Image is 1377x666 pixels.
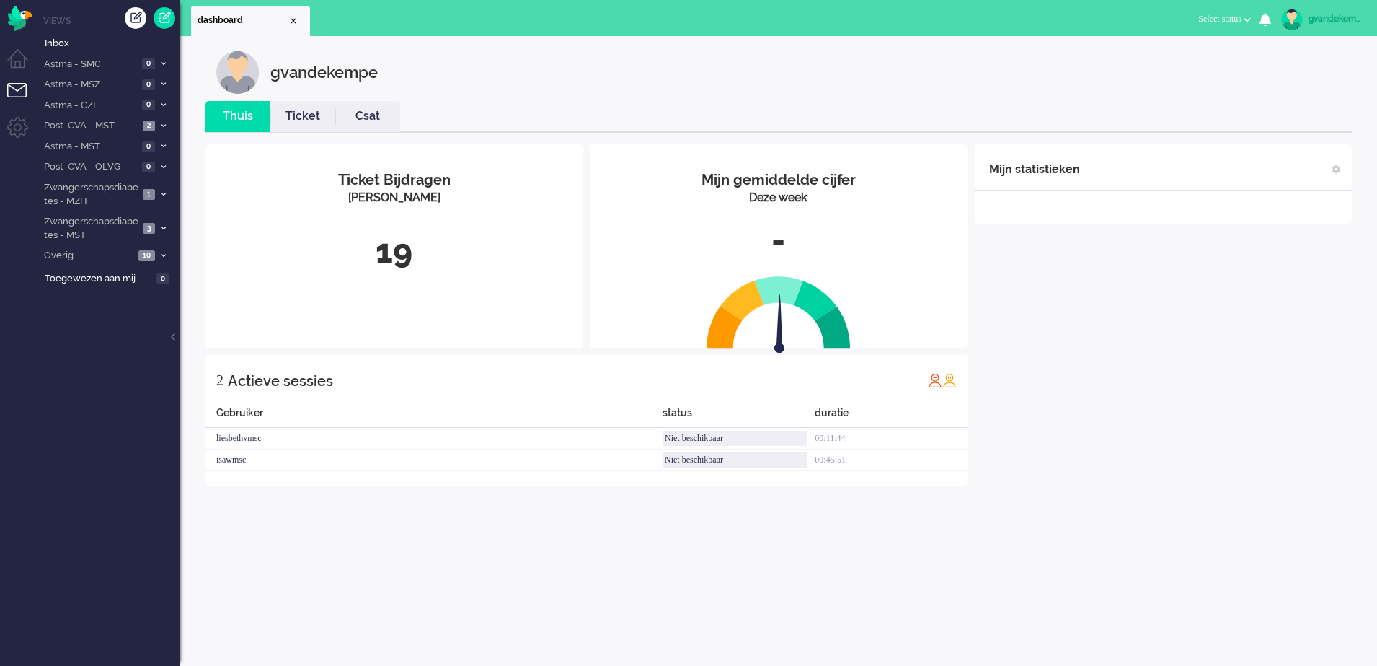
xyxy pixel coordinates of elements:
li: Select status [1190,4,1259,36]
div: 2 [216,366,223,395]
span: Zwangerschapsdiabetes - MST [42,215,138,242]
li: Thuis [205,101,270,132]
img: semi_circle.svg [707,276,851,349]
div: liesbethvmsc [205,428,663,450]
div: Creëer ticket [125,7,146,29]
button: Select status [1190,9,1259,30]
li: Tickets menu [7,83,40,115]
div: Niet beschikbaar [663,452,807,468]
a: Thuis [205,108,270,125]
div: [PERSON_NAME] [216,190,572,206]
div: Actieve sessies [228,367,333,395]
span: 0 [142,58,155,69]
div: 19 [216,228,572,276]
a: Toegewezen aan mij 0 [42,270,180,286]
div: status [663,406,815,428]
li: Views [43,14,180,27]
span: 10 [138,250,155,261]
div: Ticket Bijdragen [216,170,572,190]
div: 00:45:51 [815,450,967,471]
div: Mijn statistieken [989,155,1080,184]
span: 3 [143,223,155,234]
a: Omnidesk [7,9,32,20]
a: Ticket [270,108,335,125]
div: gvandekempe [270,51,378,94]
a: Inbox [42,35,180,51]
li: Ticket [270,101,335,132]
span: Post-CVA - MST [42,119,138,133]
span: 0 [142,162,155,172]
div: Niet beschikbaar [663,431,807,446]
a: gvandekempe [1278,9,1363,30]
img: profile_red.svg [928,373,942,387]
span: dashboard [198,14,288,27]
span: Overig [42,249,134,263]
span: Astma - MSZ [42,78,138,92]
span: 2 [143,121,155,131]
div: Close tab [288,15,299,27]
div: Mijn gemiddelde cijfer [601,170,956,190]
a: Quick Ticket [154,7,175,29]
div: 00:11:44 [815,428,967,450]
img: flow_omnibird.svg [7,6,32,31]
li: Dashboard [191,6,310,36]
span: 0 [142,100,155,110]
div: isawmsc [205,450,663,471]
li: Csat [335,101,400,132]
img: arrow.svg [748,294,810,356]
div: - [601,217,956,265]
span: 0 [156,273,169,284]
span: Post-CVA - OLVG [42,160,138,174]
img: customer.svg [216,51,260,94]
span: Astma - SMC [42,58,138,71]
span: 0 [142,79,155,90]
a: Csat [335,108,400,125]
span: Select status [1198,14,1241,24]
li: Dashboard menu [7,49,40,82]
span: Toegewezen aan mij [45,272,152,286]
div: gvandekempe [1309,12,1363,26]
span: Inbox [45,37,180,51]
span: 0 [142,141,155,152]
img: avatar [1281,9,1303,30]
div: Deze week [601,190,956,206]
li: Admin menu [7,117,40,149]
span: Zwangerschapsdiabetes - MZH [42,181,138,208]
div: duratie [815,406,967,428]
img: profile_orange.svg [942,373,957,387]
span: 1 [143,189,155,200]
span: Astma - MST [42,140,138,154]
div: Gebruiker [205,406,663,428]
span: Astma - CZE [42,99,138,113]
